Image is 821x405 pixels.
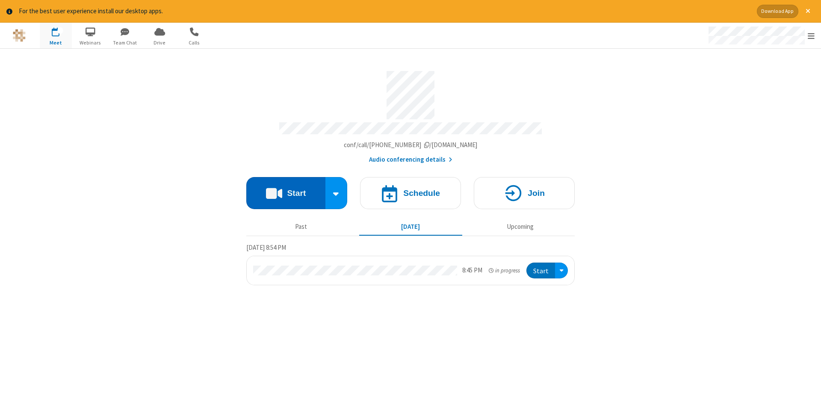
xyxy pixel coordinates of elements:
[40,39,72,47] span: Meet
[462,266,482,275] div: 8:45 PM
[246,242,575,285] section: Today's Meetings
[13,29,26,42] img: QA Selenium DO NOT DELETE OR CHANGE
[489,266,520,275] em: in progress
[178,39,210,47] span: Calls
[403,189,440,197] h4: Schedule
[474,177,575,209] button: Join
[801,5,815,18] button: Close alert
[469,219,572,235] button: Upcoming
[3,23,35,48] button: Logo
[555,263,568,278] div: Open menu
[757,5,798,18] button: Download App
[359,219,462,235] button: [DATE]
[109,39,141,47] span: Team Chat
[528,189,545,197] h4: Join
[144,39,176,47] span: Drive
[250,219,353,235] button: Past
[360,177,461,209] button: Schedule
[246,243,286,251] span: [DATE] 8:54 PM
[526,263,555,278] button: Start
[344,141,478,149] span: Copy my meeting room link
[246,177,325,209] button: Start
[19,6,750,16] div: For the best user experience install our desktop apps.
[74,39,106,47] span: Webinars
[287,189,306,197] h4: Start
[369,155,452,165] button: Audio conferencing details
[700,23,821,48] div: Open menu
[344,140,478,150] button: Copy my meeting room linkCopy my meeting room link
[246,65,575,164] section: Account details
[58,27,63,34] div: 1
[325,177,348,209] div: Start conference options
